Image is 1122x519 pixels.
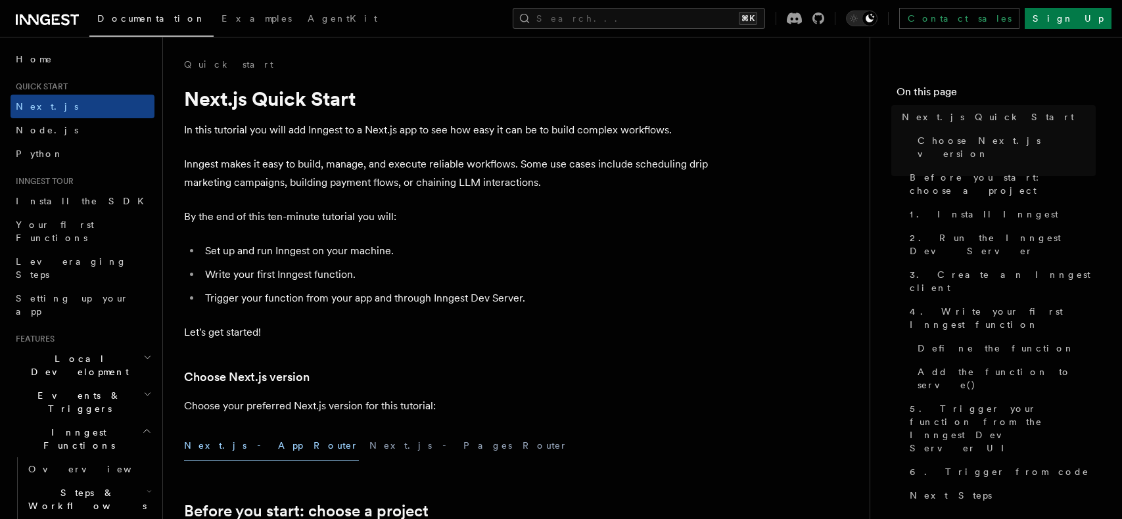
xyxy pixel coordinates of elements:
a: Python [11,142,154,166]
a: Documentation [89,4,214,37]
span: Overview [28,464,164,474]
h4: On this page [897,84,1096,105]
a: 5. Trigger your function from the Inngest Dev Server UI [904,397,1096,460]
a: 6. Trigger from code [904,460,1096,484]
span: Python [16,148,64,159]
a: AgentKit [300,4,385,35]
a: Choose Next.js version [912,129,1096,166]
span: Setting up your app [16,293,129,317]
button: Local Development [11,347,154,384]
span: 2. Run the Inngest Dev Server [910,231,1096,258]
a: Home [11,47,154,71]
a: Next Steps [904,484,1096,507]
span: Your first Functions [16,219,94,243]
span: Steps & Workflows [23,486,147,512]
li: Write your first Inngest function. [201,265,710,284]
a: Contact sales [899,8,1019,29]
span: Node.js [16,125,78,135]
a: Before you start: choose a project [904,166,1096,202]
span: Local Development [11,352,143,378]
span: Choose Next.js version [918,134,1096,160]
p: By the end of this ten-minute tutorial you will: [184,208,710,226]
span: Next.js [16,101,78,112]
span: Inngest tour [11,176,74,187]
span: Home [16,53,53,66]
span: Next Steps [910,489,992,502]
span: AgentKit [308,13,377,24]
a: Define the function [912,336,1096,360]
a: Install the SDK [11,189,154,213]
span: Quick start [11,81,68,92]
span: Inngest Functions [11,426,142,452]
a: 3. Create an Inngest client [904,263,1096,300]
span: 5. Trigger your function from the Inngest Dev Server UI [910,402,1096,455]
button: Search...⌘K [513,8,765,29]
a: Examples [214,4,300,35]
p: Choose your preferred Next.js version for this tutorial: [184,397,710,415]
button: Events & Triggers [11,384,154,420]
li: Set up and run Inngest on your machine. [201,242,710,260]
span: Add the function to serve() [918,365,1096,392]
a: Overview [23,457,154,481]
span: Events & Triggers [11,389,143,415]
span: Documentation [97,13,206,24]
a: Add the function to serve() [912,360,1096,397]
span: Define the function [918,342,1075,355]
button: Steps & Workflows [23,481,154,518]
span: 1. Install Inngest [910,208,1058,221]
a: Sign Up [1025,8,1111,29]
span: Leveraging Steps [16,256,127,280]
a: 4. Write your first Inngest function [904,300,1096,336]
p: In this tutorial you will add Inngest to a Next.js app to see how easy it can be to build complex... [184,121,710,139]
li: Trigger your function from your app and through Inngest Dev Server. [201,289,710,307]
p: Let's get started! [184,323,710,342]
span: Install the SDK [16,196,152,206]
a: Quick start [184,58,273,71]
button: Toggle dark mode [846,11,877,26]
span: Features [11,334,55,344]
button: Inngest Functions [11,420,154,457]
button: Next.js - App Router [184,431,359,461]
h1: Next.js Quick Start [184,87,710,110]
a: 1. Install Inngest [904,202,1096,226]
a: Choose Next.js version [184,368,310,386]
button: Next.js - Pages Router [369,431,568,461]
span: Before you start: choose a project [910,171,1096,197]
p: Inngest makes it easy to build, manage, and execute reliable workflows. Some use cases include sc... [184,155,710,192]
span: 3. Create an Inngest client [910,268,1096,294]
span: 6. Trigger from code [910,465,1089,478]
a: Next.js [11,95,154,118]
a: Your first Functions [11,213,154,250]
a: Node.js [11,118,154,142]
kbd: ⌘K [739,12,757,25]
a: Setting up your app [11,286,154,323]
a: 2. Run the Inngest Dev Server [904,226,1096,263]
a: Next.js Quick Start [897,105,1096,129]
span: Examples [222,13,292,24]
a: Leveraging Steps [11,250,154,286]
span: Next.js Quick Start [902,110,1074,124]
span: 4. Write your first Inngest function [910,305,1096,331]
